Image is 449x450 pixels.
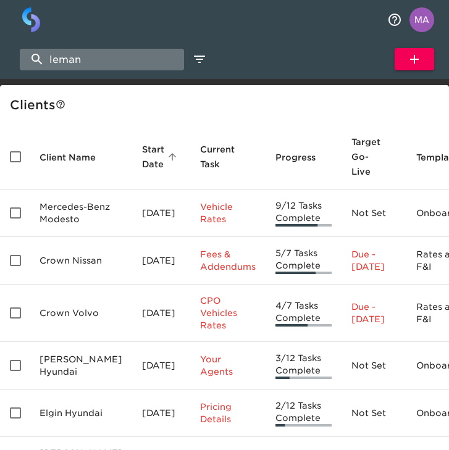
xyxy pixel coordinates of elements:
[132,285,190,342] td: [DATE]
[351,248,397,273] p: Due - [DATE]
[342,342,406,390] td: Not Set
[20,49,184,70] input: search
[200,353,256,378] p: Your Agents
[200,401,256,425] p: Pricing Details
[132,342,190,390] td: [DATE]
[200,248,256,273] p: Fees & Addendums
[409,7,434,32] img: Profile
[266,390,342,437] td: 2/12 Tasks Complete
[30,190,132,237] td: Mercedes-Benz Modesto
[56,99,65,109] svg: This is a list of all of your clients and clients shared with you
[30,237,132,285] td: Crown Nissan
[10,95,444,115] div: Client s
[132,390,190,437] td: [DATE]
[30,342,132,390] td: [PERSON_NAME] Hyundai
[266,237,342,285] td: 5/7 Tasks Complete
[189,49,210,70] button: edit
[342,390,406,437] td: Not Set
[266,190,342,237] td: 9/12 Tasks Complete
[142,142,180,172] span: Start Date
[380,5,409,35] button: notifications
[266,285,342,342] td: 4/7 Tasks Complete
[266,342,342,390] td: 3/12 Tasks Complete
[351,135,380,179] span: Calculated based on the start date and the duration of all Tasks contained in this Hub.
[200,294,256,331] p: CPO Vehicles Rates
[132,237,190,285] td: [DATE]
[342,190,406,237] td: Not Set
[22,7,40,32] img: logo
[132,190,190,237] td: [DATE]
[200,142,240,172] span: This is the next Task in this Hub that should be completed
[200,142,256,172] span: Current Task
[200,201,256,225] p: Vehicle Rates
[30,285,132,342] td: Crown Volvo
[40,150,112,165] span: Client Name
[351,301,397,325] p: Due - [DATE]
[275,150,332,165] span: Progress
[30,390,132,437] td: Elgin Hyundai
[351,135,397,179] span: Target Go-Live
